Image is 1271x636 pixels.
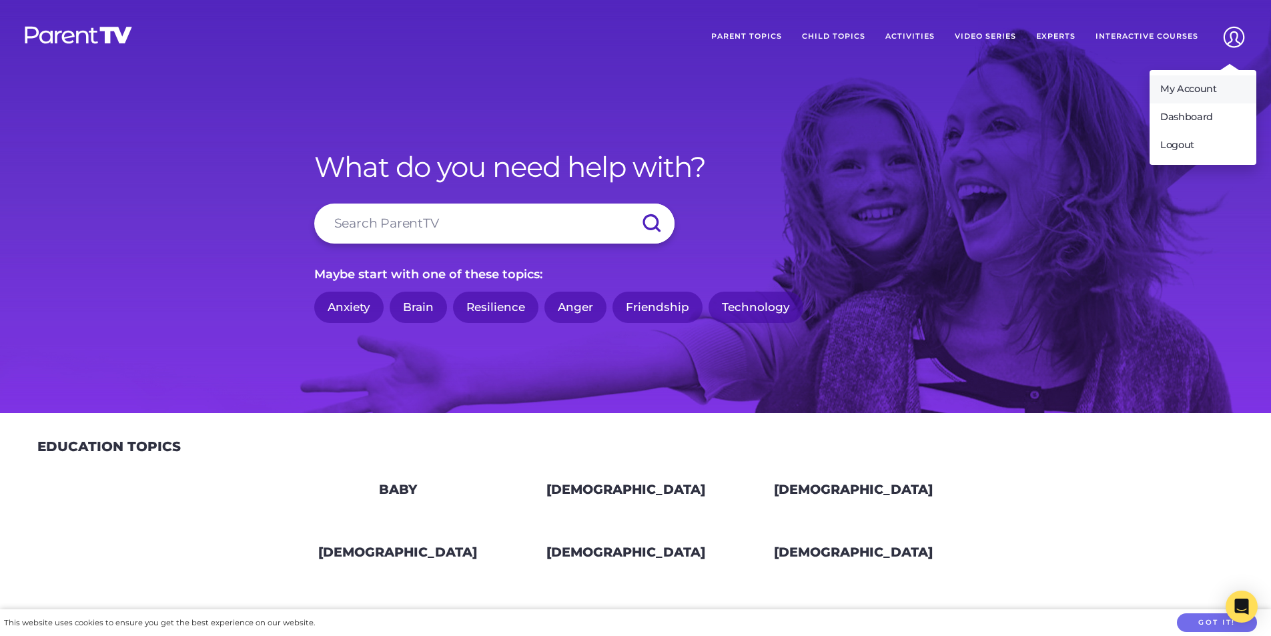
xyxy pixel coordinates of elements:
[1217,20,1251,54] img: Account
[628,204,675,244] input: Submit
[23,25,133,45] img: parenttv-logo-white.4c85aaf.svg
[1226,591,1258,623] div: Open Intercom Messenger
[762,476,944,583] img: iStock-678589610_super-275x160.jpg
[379,588,417,603] h3: Baby
[314,150,957,184] h1: What do you need help with?
[774,588,933,603] h3: [DEMOGRAPHIC_DATA]
[792,20,875,53] a: Child Topics
[612,292,703,323] a: Friendship
[314,292,384,323] a: Anxiety
[4,616,315,630] div: This website uses cookies to ensure you get the best experience on our website.
[314,264,957,285] p: Maybe start with one of these topics:
[945,20,1026,53] a: Video Series
[1177,613,1257,633] button: Got it!
[1086,20,1208,53] a: Interactive Courses
[453,292,538,323] a: Resilience
[709,292,803,323] a: Technology
[544,292,606,323] a: Anger
[37,438,181,454] h2: Education Topics
[534,476,717,583] img: iStock-620709410-275x160.jpg
[390,292,447,323] a: Brain
[1150,103,1256,131] a: Dashboard
[314,204,675,244] input: Search ParentTV
[307,476,489,583] img: AdobeStock_144860523-275x160.jpeg
[534,476,717,613] a: [DEMOGRAPHIC_DATA]
[1150,75,1256,103] a: My Account
[306,476,490,613] a: Baby
[761,476,945,613] a: [DEMOGRAPHIC_DATA]
[701,20,792,53] a: Parent Topics
[1026,20,1086,53] a: Experts
[875,20,945,53] a: Activities
[1150,131,1256,160] a: Logout
[546,588,705,603] h3: [DEMOGRAPHIC_DATA]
